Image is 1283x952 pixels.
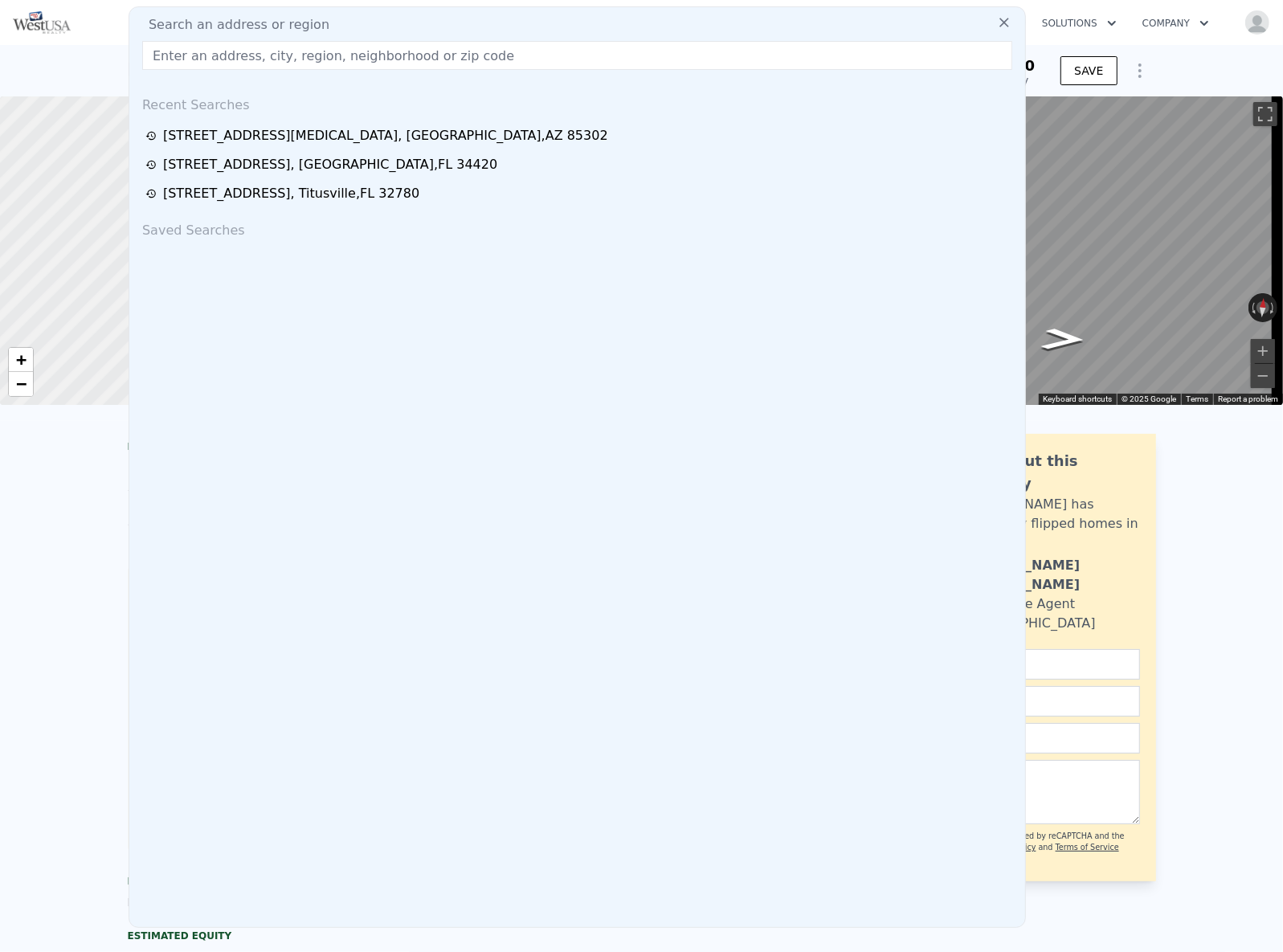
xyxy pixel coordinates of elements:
a: Zoom in [9,348,33,372]
a: [STREET_ADDRESS], Titusville,FL 32780 [145,184,1014,203]
div: [STREET_ADDRESS][MEDICAL_DATA] , [GEOGRAPHIC_DATA] , AZ 85302 [163,126,608,145]
button: Toggle fullscreen view [1253,102,1277,126]
div: Ask about this property [961,450,1140,495]
div: [PERSON_NAME] [PERSON_NAME] [961,556,1140,594]
div: [PERSON_NAME] has personally flipped homes in this area [961,495,1140,553]
span: Search an address or region [136,15,329,35]
div: No records available. [128,894,449,910]
div: Recent Searches [136,83,1019,121]
button: Rotate clockwise [1269,293,1278,322]
img: Pellego [13,11,71,34]
a: Terms of Service [1056,843,1119,852]
span: + [16,349,27,370]
div: Saved Searches [136,208,1019,247]
div: Estimated Equity [128,930,449,942]
button: Reset the view [1256,292,1270,322]
input: Enter an address, city, region, neighborhood or zip code [142,41,1012,70]
button: Show Options [1124,55,1156,87]
path: Go East, W Cinnabar Ave [1023,323,1105,356]
button: Zoom in [1251,339,1275,363]
a: Zoom out [9,372,33,396]
img: avatar [1244,10,1270,35]
a: [STREET_ADDRESS][MEDICAL_DATA], [GEOGRAPHIC_DATA],AZ 85302 [145,126,1014,145]
a: Report a problem [1218,394,1278,403]
button: SAVE [1060,56,1117,85]
div: This site is protected by reCAPTCHA and the Google and apply. [954,831,1139,865]
button: Rotate counterclockwise [1248,293,1257,322]
a: [STREET_ADDRESS], [GEOGRAPHIC_DATA],FL 34420 [145,155,1014,174]
div: Loan history from public records [128,875,449,888]
span: © 2025 Google [1122,394,1176,403]
div: [STREET_ADDRESS] , [GEOGRAPHIC_DATA] , FL 34420 [163,155,497,174]
a: Terms (opens in new tab) [1186,394,1208,403]
button: Company [1130,9,1222,38]
span: − [16,374,27,394]
div: LISTING & SALE HISTORY [128,440,449,456]
div: [STREET_ADDRESS] , Titusville , FL 32780 [163,184,419,203]
button: Zoom out [1251,364,1275,388]
button: Keyboard shortcuts [1043,394,1112,405]
div: [STREET_ADDRESS][MEDICAL_DATA] , [GEOGRAPHIC_DATA] , AZ 85302 [128,58,633,80]
button: Solutions [1029,9,1130,38]
div: [GEOGRAPHIC_DATA] [961,614,1096,633]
